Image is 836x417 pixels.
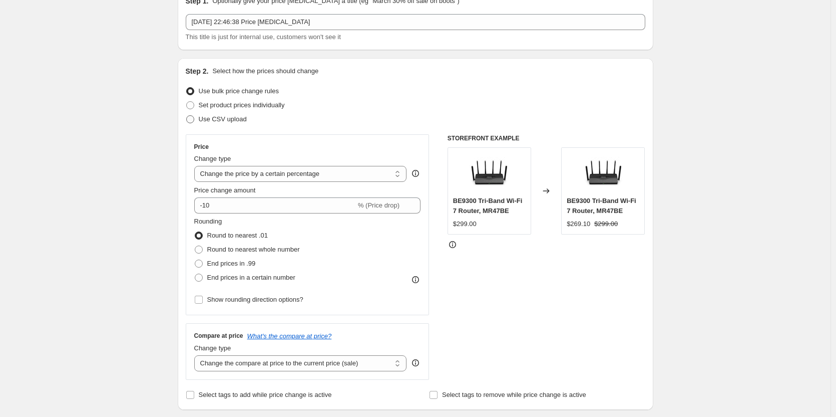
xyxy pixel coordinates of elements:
[207,274,295,281] span: End prices in a certain number
[186,33,341,41] span: This title is just for internal use, customers won't see it
[207,246,300,253] span: Round to nearest whole number
[567,197,636,215] span: BE9300 Tri-Band Wi-Fi 7 Router, MR47BE
[186,66,209,76] h2: Step 2.
[207,296,303,303] span: Show rounding direction options?
[194,332,243,340] h3: Compare at price
[199,391,332,398] span: Select tags to add while price change is active
[410,168,421,178] div: help
[194,155,231,162] span: Change type
[453,197,523,215] span: BE9300 Tri-Band Wi-Fi 7 Router, MR47BE
[194,218,222,225] span: Rounding
[448,134,645,142] h6: STOREFRONT EXAMPLE
[583,153,623,193] img: MR47BE_0_80x.jpg
[247,332,332,340] button: What's the compare at price?
[212,66,318,76] p: Select how the prices should change
[199,101,285,109] span: Set product prices individually
[567,219,590,229] div: $269.10
[442,391,586,398] span: Select tags to remove while price change is active
[194,197,356,214] input: -15
[194,186,256,194] span: Price change amount
[453,219,477,229] div: $299.00
[194,344,231,352] span: Change type
[594,219,618,229] strike: $299.00
[207,232,268,239] span: Round to nearest .01
[469,153,509,193] img: MR47BE_0_80x.jpg
[199,87,279,95] span: Use bulk price change rules
[199,115,247,123] span: Use CSV upload
[194,143,209,151] h3: Price
[207,260,256,267] span: End prices in .99
[410,358,421,368] div: help
[186,14,645,30] input: 30% off holiday sale
[358,201,399,209] span: % (Price drop)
